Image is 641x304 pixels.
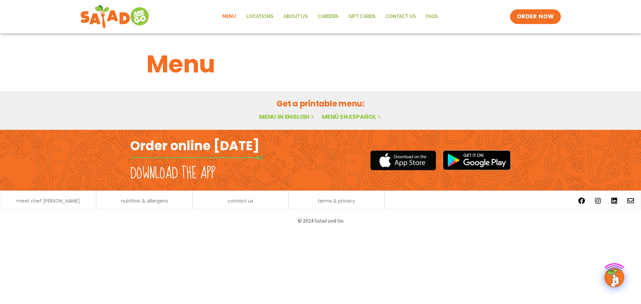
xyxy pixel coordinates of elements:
p: © 2024 Salad and Go [134,216,507,225]
h2: Get a printable menu: [147,98,494,109]
a: About Us [278,9,313,24]
h2: Download the app [130,164,215,183]
img: google_play [443,150,511,170]
a: Menu in English [259,112,315,121]
h1: Menu [147,46,494,82]
a: ORDER NOW [510,9,561,24]
a: Contact Us [381,9,421,24]
a: nutrition & allergens [121,199,168,203]
a: GIFT CARDS [344,9,381,24]
a: Menú en español [322,112,382,121]
span: ORDER NOW [517,13,554,21]
a: Menu [217,9,241,24]
a: FAQs [421,9,443,24]
img: fork [130,156,264,160]
img: new-SAG-logo-768×292 [80,3,151,30]
a: Locations [241,9,278,24]
a: meet chef [PERSON_NAME] [16,199,80,203]
a: terms & privacy [318,199,355,203]
img: appstore [370,149,436,171]
nav: Menu [217,9,443,24]
a: Careers [313,9,344,24]
h2: Order online [DATE] [130,137,259,154]
a: contact us [228,199,253,203]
